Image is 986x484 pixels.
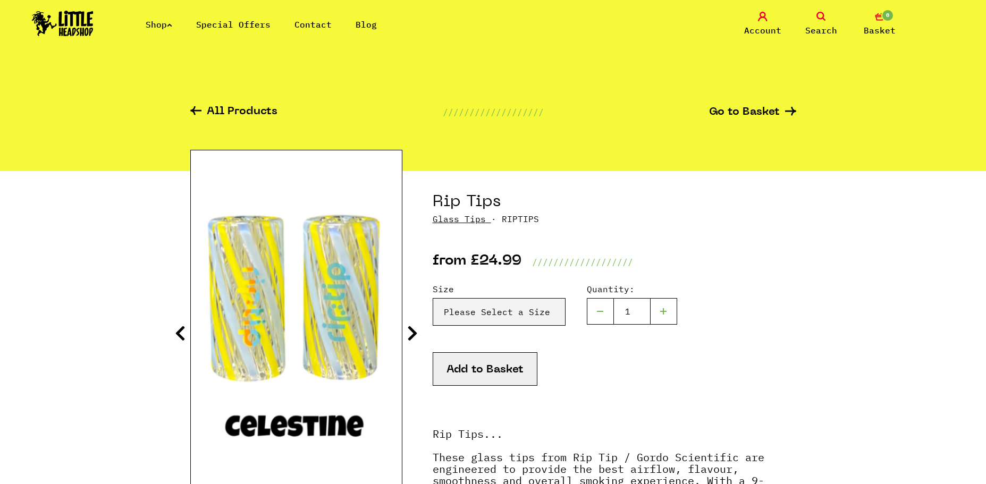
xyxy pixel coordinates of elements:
[744,24,781,37] span: Account
[191,193,402,456] img: Rip Tips image 1
[190,106,277,118] a: All Products
[805,24,837,37] span: Search
[613,298,651,325] input: 1
[433,192,796,213] h1: Rip Tips
[433,256,521,268] p: from £24.99
[294,19,332,30] a: Contact
[196,19,271,30] a: Special Offers
[853,12,906,37] a: 0 Basket
[32,11,94,36] img: Little Head Shop Logo
[433,283,566,295] label: Size
[587,283,677,295] label: Quantity:
[433,213,796,225] p: · RIPTIPS
[433,214,486,224] a: Glass Tips
[864,24,896,37] span: Basket
[433,352,537,386] button: Add to Basket
[146,19,172,30] a: Shop
[795,12,848,37] a: Search
[443,106,544,118] p: ///////////////////
[709,107,796,118] a: Go to Basket
[356,19,377,30] a: Blog
[532,256,633,268] p: ///////////////////
[881,9,894,22] span: 0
